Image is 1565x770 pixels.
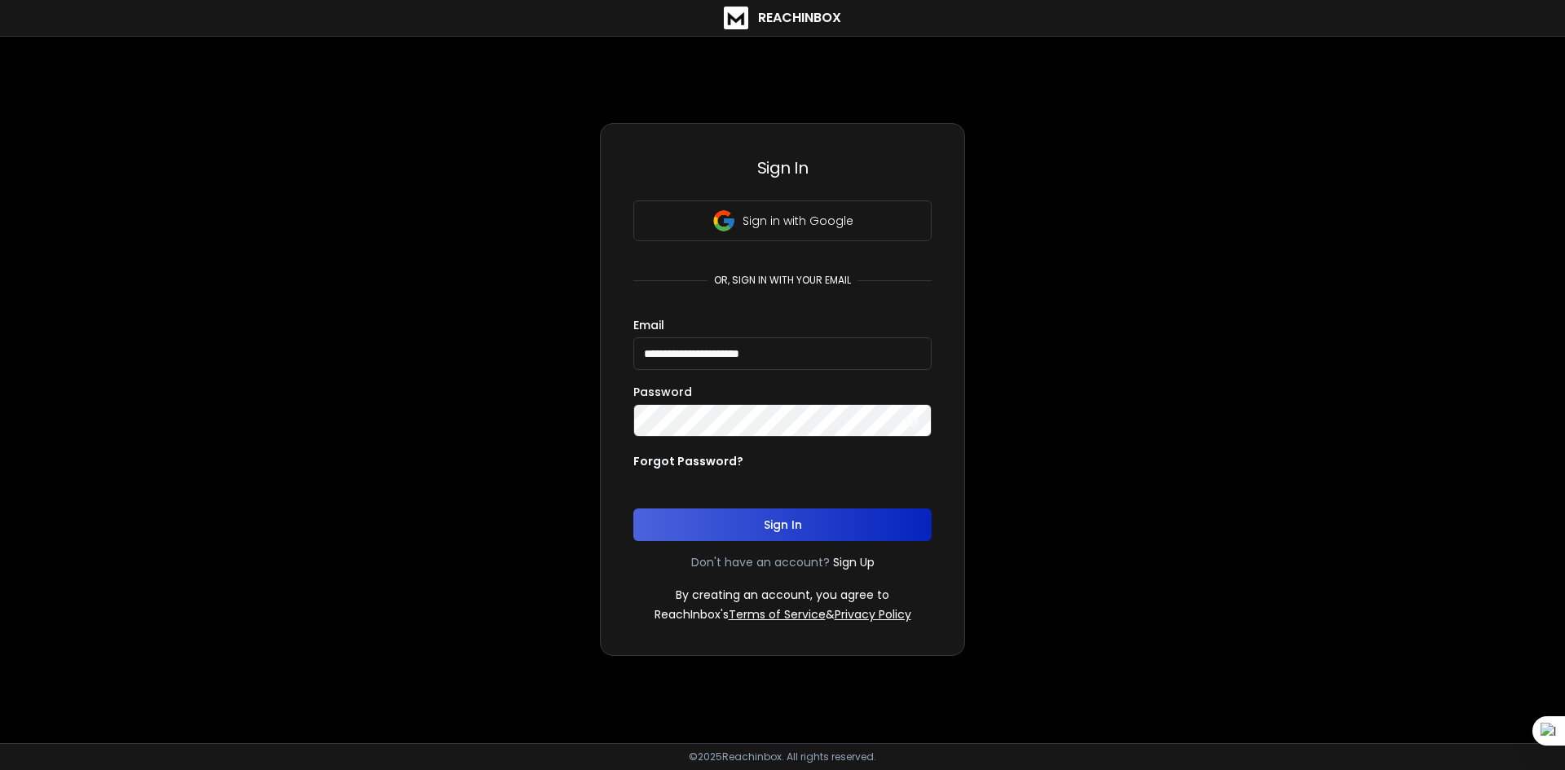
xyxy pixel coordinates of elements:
h3: Sign In [633,156,932,179]
h1: ReachInbox [758,8,841,28]
p: or, sign in with your email [708,274,857,287]
label: Email [633,319,664,331]
p: Forgot Password? [633,453,743,469]
button: Sign In [633,508,932,541]
img: logo [724,7,748,29]
p: © 2025 Reachinbox. All rights reserved. [689,750,876,763]
a: Terms of Service [729,606,826,623]
p: Sign in with Google [743,213,853,229]
label: Password [633,386,692,398]
a: Privacy Policy [835,606,911,623]
a: ReachInbox [724,7,841,29]
button: Sign in with Google [633,200,932,241]
p: ReachInbox's & [655,606,911,623]
p: Don't have an account? [691,554,830,570]
p: By creating an account, you agree to [676,587,889,603]
a: Sign Up [833,554,875,570]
